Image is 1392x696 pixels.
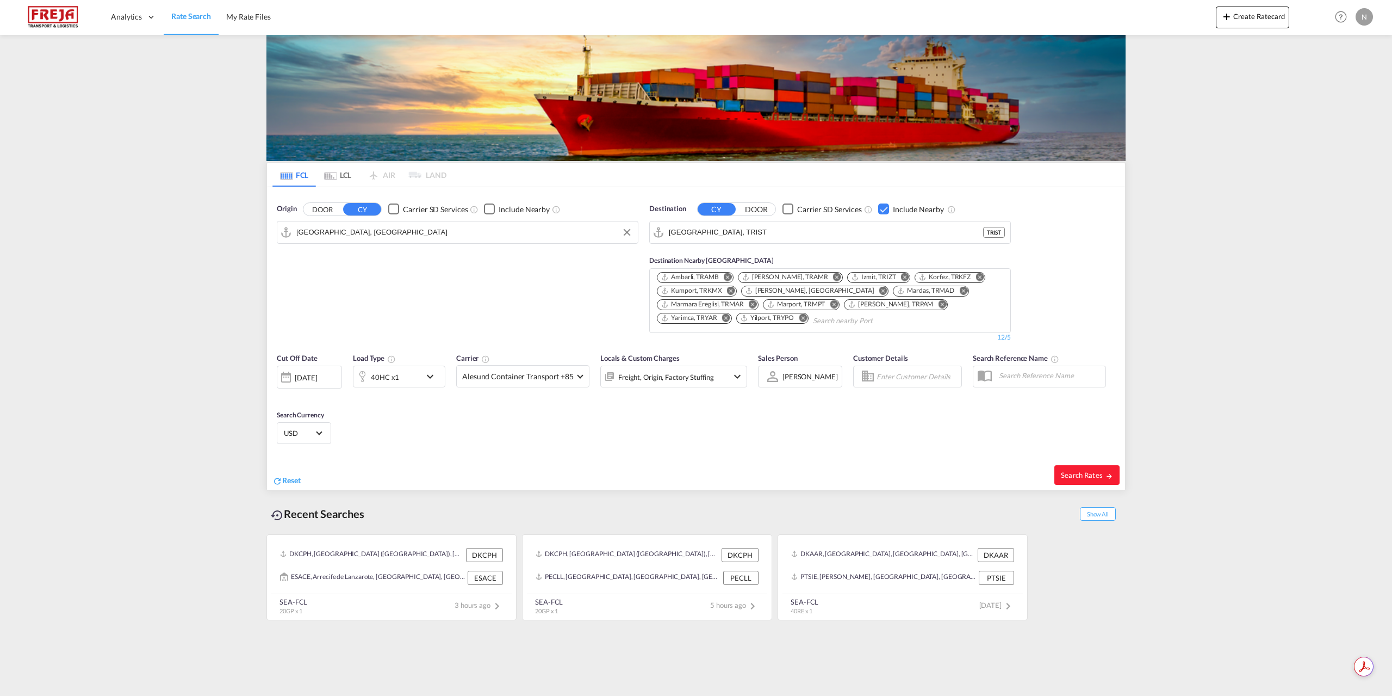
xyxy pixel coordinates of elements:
div: N [1356,8,1373,26]
recent-search-card: DKCPH, [GEOGRAPHIC_DATA] ([GEOGRAPHIC_DATA]), [GEOGRAPHIC_DATA], [GEOGRAPHIC_DATA], [GEOGRAPHIC_D... [266,534,517,620]
div: Recent Searches [266,502,369,526]
md-icon: icon-backup-restore [271,509,284,522]
div: Izmit, TRIZT [851,273,896,282]
span: My Rate Files [226,12,271,21]
input: Chips input. [813,312,916,330]
md-icon: icon-chevron-down [731,370,744,383]
button: Remove [715,313,731,324]
div: SEA-FCL [535,597,563,607]
span: Search Rates [1061,471,1113,479]
md-icon: icon-plus 400-fg [1220,10,1233,23]
div: Help [1332,8,1356,27]
span: Destination Nearby [GEOGRAPHIC_DATA] [649,256,773,264]
md-icon: icon-chevron-right [1002,600,1015,613]
button: Remove [968,273,985,284]
div: Marport, TRMPT [767,300,825,309]
div: Press delete to remove this chip. [661,286,724,295]
button: CY [698,203,736,215]
input: Search Reference Name [993,367,1105,384]
span: USD [284,428,314,438]
div: Press delete to remove this chip. [848,300,935,309]
div: PTSIE, Sines, Portugal, Southern Europe, Europe [791,571,976,585]
button: Remove [720,286,736,297]
md-checkbox: Checkbox No Ink [782,204,862,215]
md-icon: icon-arrow-right [1105,472,1113,480]
div: Press delete to remove this chip. [745,286,877,295]
div: Marmara Ereglisi, TRMAR [661,300,744,309]
div: DKAAR [978,548,1014,562]
md-select: Select Currency: $ USDUnited States Dollar [283,425,325,441]
span: Customer Details [853,354,908,362]
md-input-container: Istanbul, TRIST [650,221,1010,243]
div: icon-refreshReset [272,475,301,487]
input: Enter Customer Details [877,368,958,385]
md-icon: icon-chevron-right [746,600,759,613]
md-icon: Your search will be saved by the below given name [1051,355,1059,364]
md-input-container: Aarhus, DKAAR [277,221,638,243]
span: Cut Off Date [277,354,318,362]
div: ESACE [468,571,503,585]
span: Search Currency [277,411,324,419]
div: [DATE] [277,366,342,389]
div: Press delete to remove this chip. [661,273,721,282]
recent-search-card: DKAAR, [GEOGRAPHIC_DATA], [GEOGRAPHIC_DATA], [GEOGRAPHIC_DATA], [GEOGRAPHIC_DATA] DKAARPTSIE, [PE... [778,534,1028,620]
span: Show All [1080,507,1116,521]
span: 20GP x 1 [279,607,302,614]
md-icon: icon-refresh [272,476,282,486]
div: [PERSON_NAME] [782,372,838,381]
div: 40HC x1icon-chevron-down [353,366,445,387]
button: Search Ratesicon-arrow-right [1054,465,1120,485]
button: DOOR [303,203,341,215]
md-icon: Unchecked: Ignores neighbouring ports when fetching rates.Checked : Includes neighbouring ports w... [947,205,956,214]
button: icon-plus 400-fgCreate Ratecard [1216,7,1289,28]
div: Press delete to remove this chip. [661,300,746,309]
span: Reset [282,476,301,485]
button: Remove [742,300,758,311]
div: Freight Origin Factory Stuffingicon-chevron-down [600,366,747,387]
div: [DATE] [295,373,317,383]
div: 40HC x1 [371,369,399,385]
div: Ambarli, TRPAM [848,300,933,309]
div: Press delete to remove this chip. [740,313,797,323]
div: Yarimca, TRYAR [661,313,717,323]
div: Carrier SD Services [403,204,468,215]
div: PECLL, Callao, Peru, South America, Americas [536,571,720,585]
span: Sales Person [758,354,798,362]
div: Ambarli, TRAMR [742,273,828,282]
div: SEA-FCL [791,597,818,607]
div: Yilport, TRYPO [740,313,794,323]
md-checkbox: Checkbox No Ink [388,204,468,215]
md-checkbox: Checkbox No Ink [484,204,550,215]
md-tab-item: LCL [316,163,359,187]
div: Include Nearby [893,204,944,215]
button: Remove [717,273,733,284]
md-icon: icon-chevron-right [490,600,504,613]
md-icon: Unchecked: Search for CY (Container Yard) services for all selected carriers.Checked : Search for... [864,205,873,214]
md-icon: icon-chevron-down [424,370,442,383]
div: Press delete to remove this chip. [851,273,898,282]
button: Remove [826,273,842,284]
button: DOOR [737,203,775,215]
md-icon: icon-information-outline [387,355,396,364]
div: ESACE, Arrecife de Lanzarote, Spain, Southern Europe, Europe [280,571,465,585]
div: 12/5 [649,333,1011,342]
span: [DATE] [979,601,1015,609]
md-icon: Unchecked: Ignores neighbouring ports when fetching rates.Checked : Includes neighbouring ports w... [552,205,561,214]
button: Remove [952,286,968,297]
div: Include Nearby [499,204,550,215]
md-checkbox: Checkbox No Ink [878,204,944,215]
button: Remove [931,300,947,311]
md-icon: Unchecked: Search for CY (Container Yard) services for all selected carriers.Checked : Search for... [470,205,478,214]
div: TRIST [983,227,1005,238]
span: Rate Search [171,11,211,21]
div: Mardas, TRMAD [897,286,954,295]
div: PECLL [723,571,759,585]
button: Remove [823,300,839,311]
button: Clear Input [619,224,635,241]
div: Press delete to remove this chip. [767,300,828,309]
div: Press delete to remove this chip. [918,273,973,282]
div: Freight Origin Factory Stuffing [618,369,714,385]
md-pagination-wrapper: Use the left and right arrow keys to navigate between tabs [272,163,446,187]
div: DKCPH [722,548,759,562]
div: Origin DOOR CY Checkbox No InkUnchecked: Search for CY (Container Yard) services for all selected... [267,187,1125,490]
